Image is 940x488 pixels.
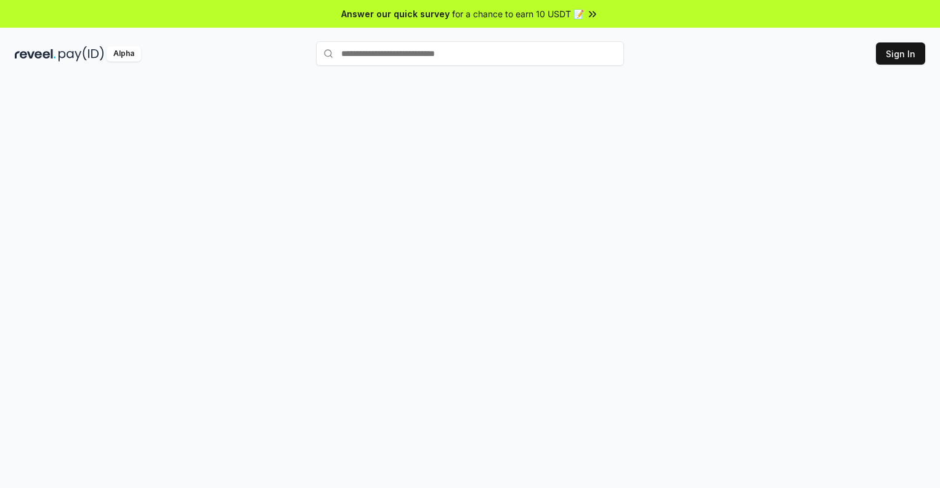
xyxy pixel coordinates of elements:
[15,46,56,62] img: reveel_dark
[452,7,584,20] span: for a chance to earn 10 USDT 📝
[876,42,925,65] button: Sign In
[341,7,450,20] span: Answer our quick survey
[107,46,141,62] div: Alpha
[59,46,104,62] img: pay_id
